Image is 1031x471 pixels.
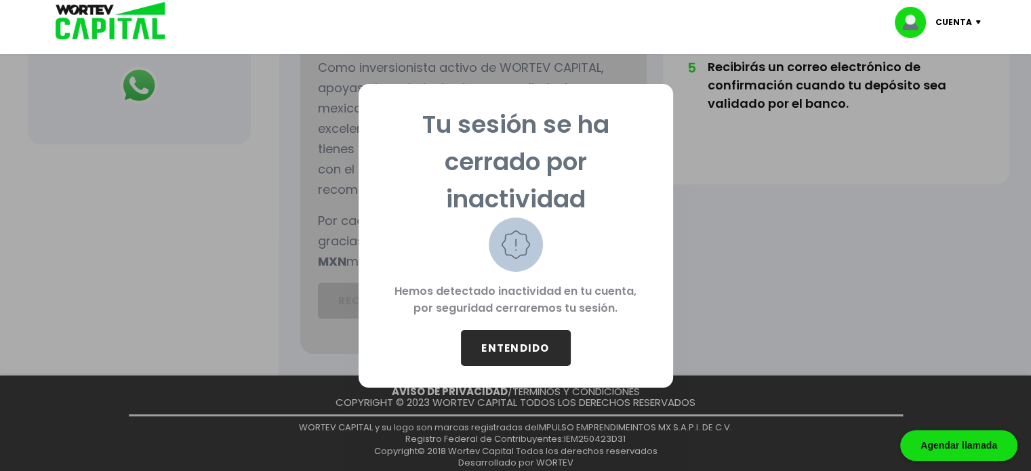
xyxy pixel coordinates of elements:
[900,430,1017,461] div: Agendar llamada
[935,12,972,33] p: Cuenta
[380,106,651,218] p: Tu sesión se ha cerrado por inactividad
[489,218,543,272] img: warning
[380,272,651,330] p: Hemos detectado inactividad en tu cuenta, por seguridad cerraremos tu sesión.
[461,330,571,366] button: ENTENDIDO
[895,7,935,38] img: profile-image
[972,20,990,24] img: icon-down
